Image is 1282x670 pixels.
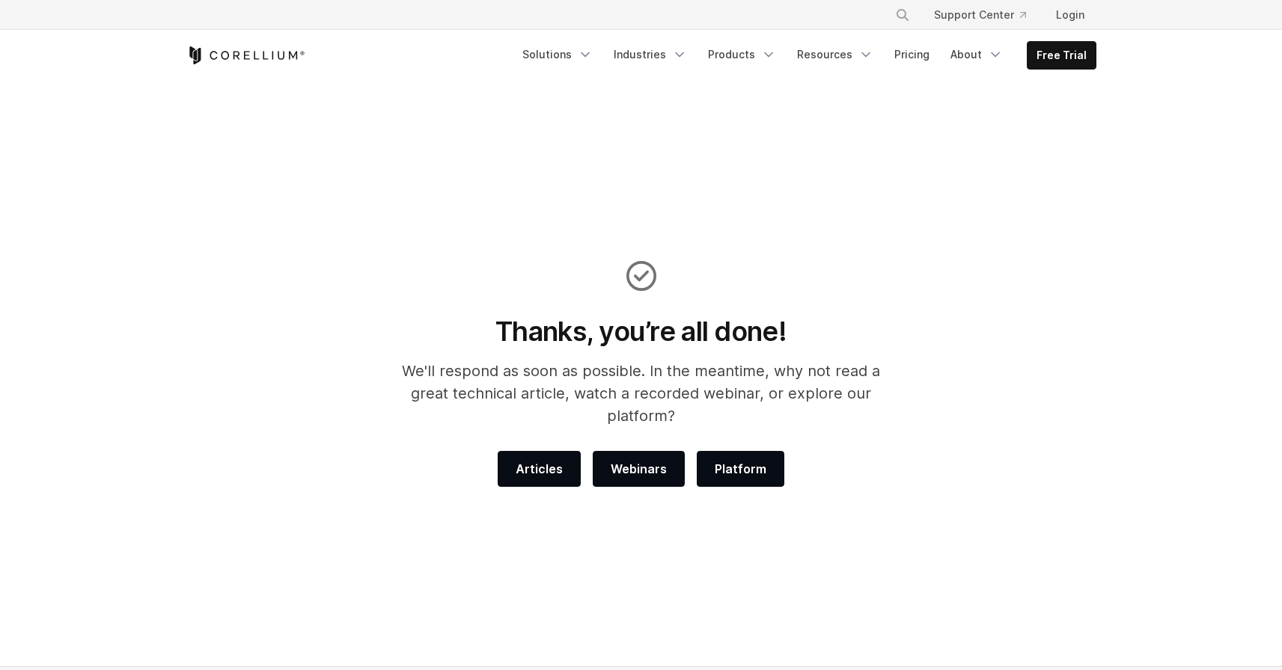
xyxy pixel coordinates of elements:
a: Support Center [922,1,1038,28]
a: Login [1044,1,1096,28]
a: Industries [605,41,696,68]
span: Articles [516,460,563,478]
a: About [941,41,1012,68]
a: Platform [697,451,784,487]
a: Solutions [513,41,602,68]
div: Navigation Menu [513,41,1096,70]
span: Platform [715,460,766,478]
a: Articles [498,451,581,487]
a: Corellium Home [186,46,305,64]
span: Webinars [611,460,667,478]
p: We'll respond as soon as possible. In the meantime, why not read a great technical article, watch... [382,360,900,427]
a: Pricing [885,41,938,68]
a: Webinars [593,451,685,487]
button: Search [889,1,916,28]
a: Resources [788,41,882,68]
h1: Thanks, you’re all done! [382,315,900,348]
a: Products [699,41,785,68]
div: Navigation Menu [877,1,1096,28]
a: Free Trial [1028,42,1096,69]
